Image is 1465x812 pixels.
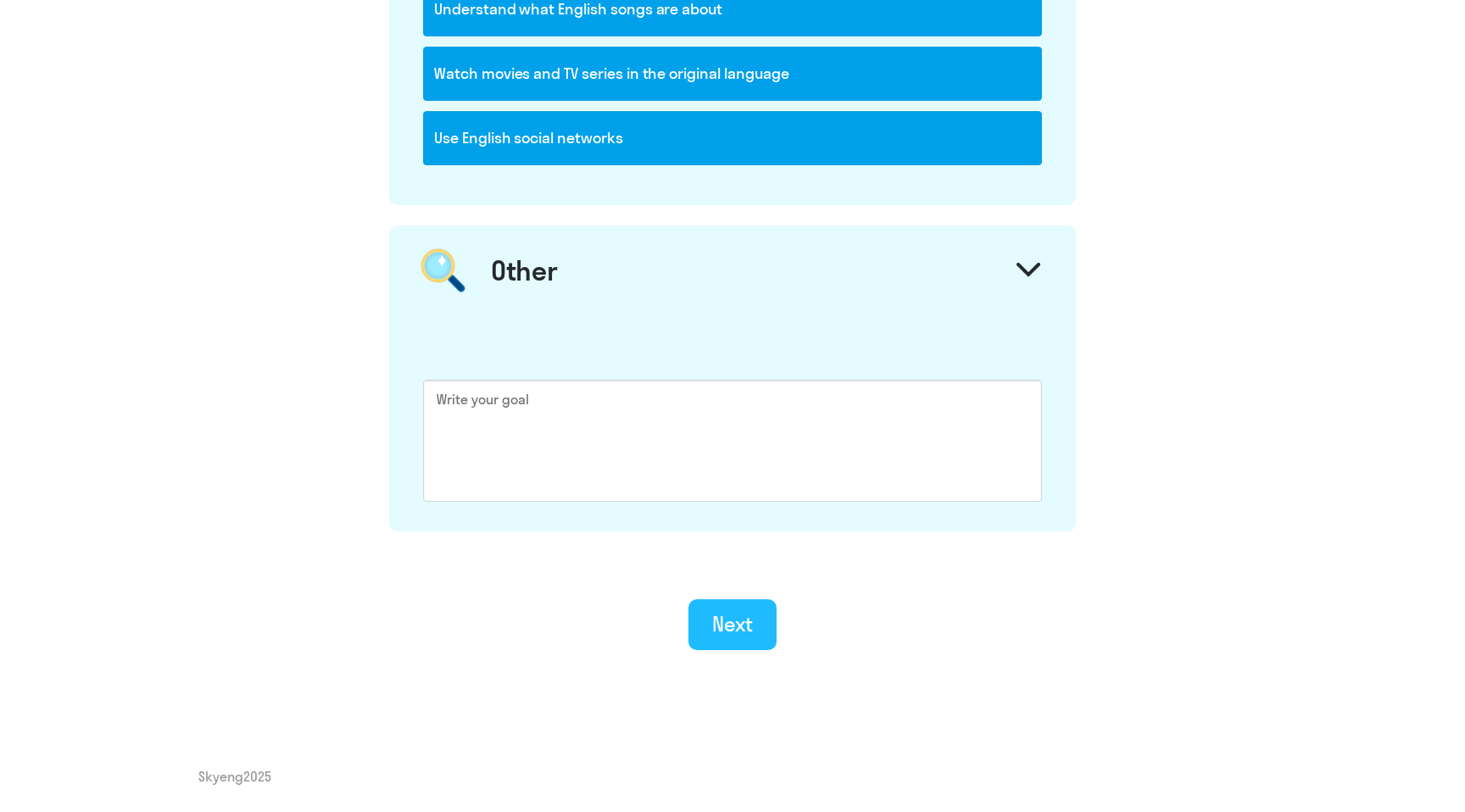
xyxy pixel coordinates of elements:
[491,253,558,287] div: Other
[198,767,271,786] span: Skyeng 2025
[712,610,754,637] div: Next
[412,239,474,302] img: magnifier.png
[423,111,1042,165] div: Use English social networks
[688,599,777,650] button: Next
[423,47,1042,101] div: Watch movies and TV series in the original language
